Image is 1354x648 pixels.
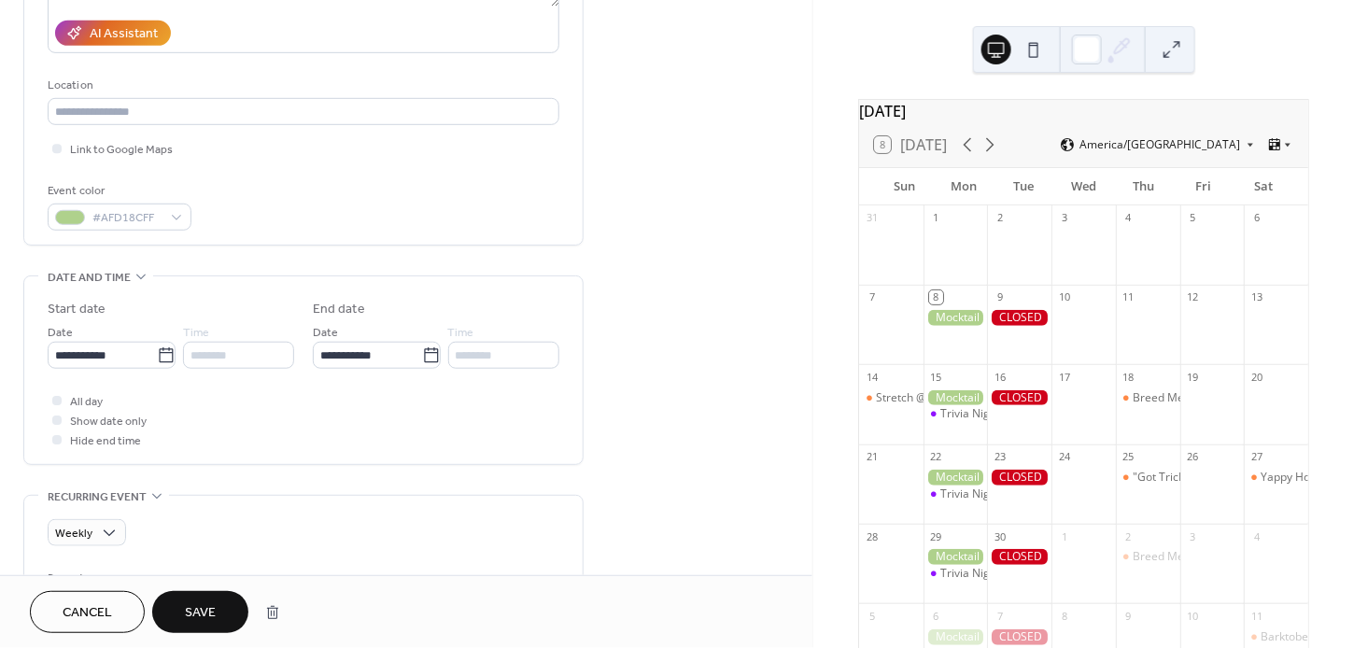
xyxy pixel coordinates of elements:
[929,370,943,384] div: 15
[993,529,1007,543] div: 30
[48,487,147,507] span: Recurring event
[55,21,171,46] button: AI Assistant
[876,390,1023,406] div: Stretch @ Fetch: Puppy Yoga
[313,324,338,344] span: Date
[1116,390,1180,406] div: Breed Meetup: Labrador Retrievers
[1057,370,1071,384] div: 17
[1249,529,1263,543] div: 4
[152,591,248,633] button: Save
[993,370,1007,384] div: 16
[1261,470,1321,486] div: Yappy Hour
[1053,168,1113,205] div: Wed
[987,549,1051,565] div: CLOSED
[987,629,1051,645] div: CLOSED
[1186,290,1200,304] div: 12
[1249,211,1263,225] div: 6
[70,413,147,432] span: Show date only
[940,486,1000,502] div: Trivia Night
[48,300,106,319] div: Start date
[924,629,988,645] div: Mocktail Monday
[993,211,1007,225] div: 2
[1249,450,1263,464] div: 27
[1057,290,1071,304] div: 10
[859,100,1308,122] div: [DATE]
[1174,168,1234,205] div: Fri
[929,609,943,623] div: 6
[1133,390,1317,406] div: Breed Meetup: Labrador Retrievers
[924,470,988,486] div: Mocktail Monday
[1114,168,1174,205] div: Thu
[924,486,988,502] div: Trivia Night
[183,324,209,344] span: Time
[865,211,879,225] div: 31
[185,604,216,624] span: Save
[940,566,1000,582] div: Trivia Night
[313,300,365,319] div: End date
[865,609,879,623] div: 5
[55,524,92,545] span: Weekly
[993,450,1007,464] div: 23
[1121,529,1135,543] div: 2
[1244,470,1308,486] div: Yappy Hour
[48,569,174,588] div: Repeat every
[48,181,188,201] div: Event color
[929,290,943,304] div: 8
[1121,370,1135,384] div: 18
[1116,549,1180,565] div: Breed Meetup: French Bulldogs
[929,450,943,464] div: 22
[1116,470,1180,486] div: "Got Tricks?" Workshop
[48,324,73,344] span: Date
[874,168,934,205] div: Sun
[48,76,556,95] div: Location
[924,310,988,326] div: Mocktail Monday
[1133,470,1254,486] div: "Got Tricks?" Workshop
[993,609,1007,623] div: 7
[924,390,988,406] div: Mocktail Monday
[1249,290,1263,304] div: 13
[1249,609,1263,623] div: 11
[30,591,145,633] button: Cancel
[1121,609,1135,623] div: 9
[993,290,1007,304] div: 9
[1057,450,1071,464] div: 24
[1057,609,1071,623] div: 8
[940,406,1000,422] div: Trivia Night
[987,470,1051,486] div: CLOSED
[1186,370,1200,384] div: 19
[987,310,1051,326] div: CLOSED
[448,324,474,344] span: Time
[859,390,924,406] div: Stretch @ Fetch: Puppy Yoga
[865,529,879,543] div: 28
[1079,139,1240,150] span: America/[GEOGRAPHIC_DATA]
[1186,450,1200,464] div: 26
[1244,629,1308,645] div: Barktoberfest
[1121,450,1135,464] div: 25
[48,268,131,288] span: Date and time
[865,450,879,464] div: 21
[1057,211,1071,225] div: 3
[1133,549,1296,565] div: Breed Meetup: French Bulldogs
[70,393,103,413] span: All day
[1261,629,1333,645] div: Barktoberfest
[70,432,141,452] span: Hide end time
[63,604,112,624] span: Cancel
[924,549,988,565] div: Mocktail Monday
[1186,211,1200,225] div: 5
[929,211,943,225] div: 1
[865,370,879,384] div: 14
[934,168,994,205] div: Mon
[1186,529,1200,543] div: 3
[1186,609,1200,623] div: 10
[70,141,173,161] span: Link to Google Maps
[924,406,988,422] div: Trivia Night
[1234,168,1293,205] div: Sat
[1249,370,1263,384] div: 20
[865,290,879,304] div: 7
[994,168,1053,205] div: Tue
[929,529,943,543] div: 29
[1121,290,1135,304] div: 11
[1057,529,1071,543] div: 1
[1121,211,1135,225] div: 4
[987,390,1051,406] div: CLOSED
